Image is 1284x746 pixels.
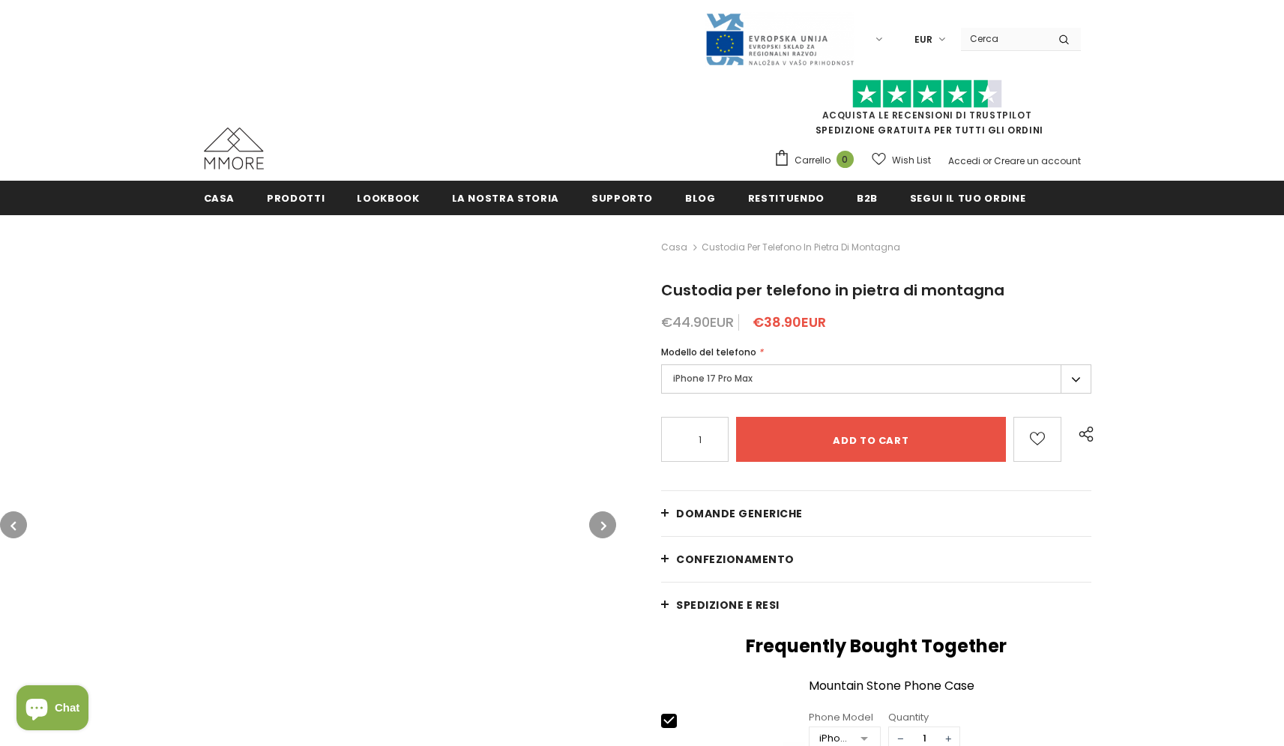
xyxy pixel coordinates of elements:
a: Accedi [948,154,980,167]
a: Blog [685,181,716,214]
img: Fidati di Pilot Stars [852,79,1002,109]
span: Custodia per telefono in pietra di montagna [661,280,1004,301]
a: Carrello 0 [774,149,861,172]
span: Segui il tuo ordine [910,191,1025,205]
a: Wish List [872,147,931,173]
a: Segui il tuo ordine [910,181,1025,214]
span: Modello del telefono [661,346,756,358]
span: Custodia per telefono in pietra di montagna [702,238,900,256]
div: iPhone 13 Pro Max [819,731,850,746]
a: B2B [857,181,878,214]
span: supporto [591,191,653,205]
h2: Frequently Bought Together [661,635,1091,658]
input: Add to cart [736,417,1005,462]
div: Phone Model [809,710,881,725]
span: La nostra storia [452,191,559,205]
a: Prodotti [267,181,325,214]
a: Casa [204,181,235,214]
span: Spedizione e resi [676,598,780,613]
span: CONFEZIONAMENTO [676,552,795,567]
span: or [983,154,992,167]
a: La nostra storia [452,181,559,214]
img: Javni Razpis [705,12,855,67]
a: Javni Razpis [705,32,855,45]
a: Domande generiche [661,491,1091,536]
a: Lookbook [357,181,419,214]
a: Creare un account [994,154,1081,167]
span: Wish List [892,153,931,168]
span: 0 [837,151,854,168]
span: Blog [685,191,716,205]
span: Casa [204,191,235,205]
input: Search Site [961,28,1047,49]
span: Prodotti [267,191,325,205]
label: iPhone 17 Pro Max [661,364,1091,394]
span: Domande generiche [676,506,803,521]
a: supporto [591,181,653,214]
a: Acquista le recensioni di TrustPilot [822,109,1032,121]
a: Mountain Stone Phone Case [809,679,1091,706]
span: EUR [914,32,932,47]
a: Restituendo [748,181,825,214]
span: B2B [857,191,878,205]
span: Carrello [795,153,831,168]
span: SPEDIZIONE GRATUITA PER TUTTI GLI ORDINI [774,86,1081,136]
a: CONFEZIONAMENTO [661,537,1091,582]
span: Restituendo [748,191,825,205]
inbox-online-store-chat: Shopify online store chat [12,685,93,734]
span: €44.90EUR [661,313,734,331]
span: Lookbook [357,191,419,205]
span: €38.90EUR [753,313,826,331]
a: Casa [661,238,687,256]
div: Quantity [888,710,960,725]
img: Casi MMORE [204,127,264,169]
a: Spedizione e resi [661,583,1091,628]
